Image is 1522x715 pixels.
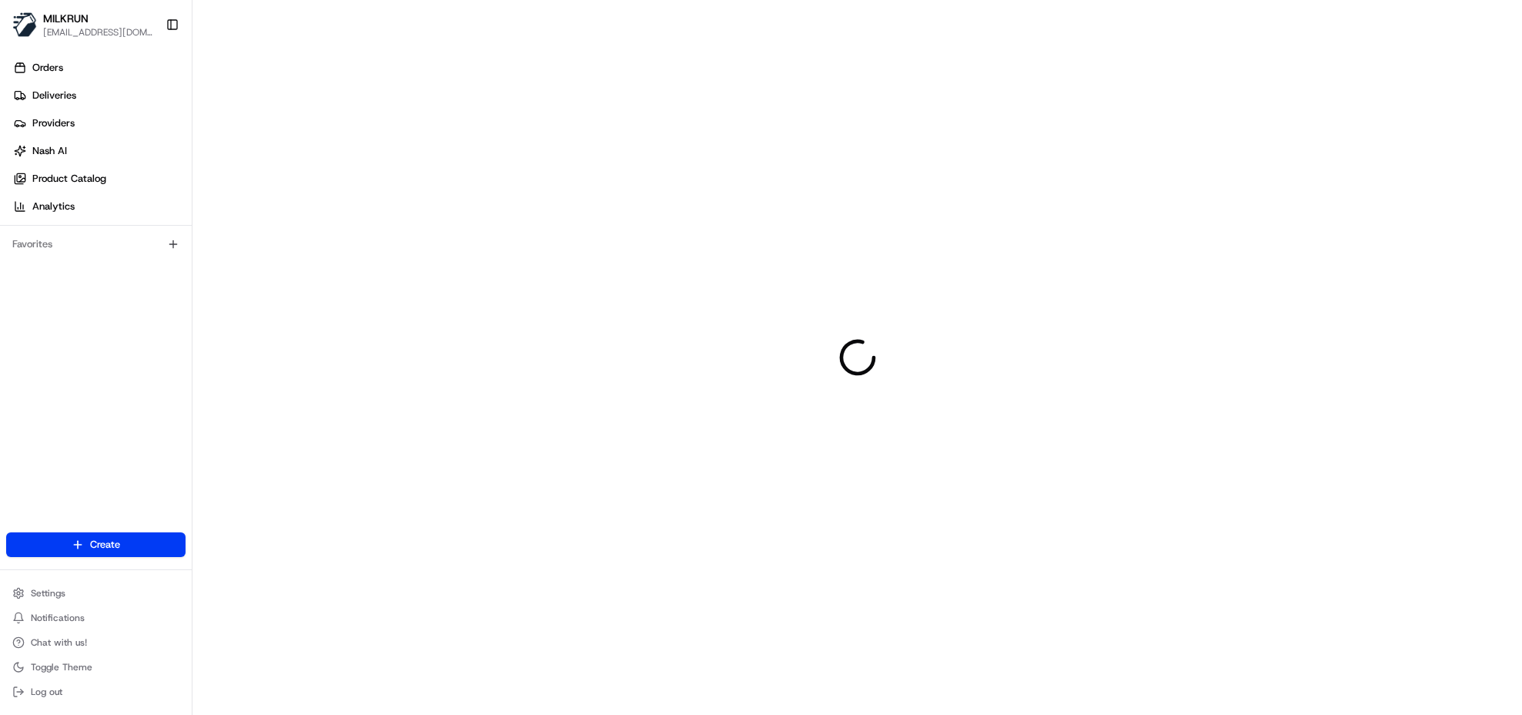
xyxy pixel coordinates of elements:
span: Toggle Theme [31,661,92,673]
button: Create [6,532,186,557]
button: Chat with us! [6,632,186,653]
span: Nash AI [32,144,67,158]
a: Product Catalog [6,166,192,191]
span: Log out [31,686,62,698]
a: Orders [6,55,192,80]
span: Product Catalog [32,172,106,186]
button: MILKRUNMILKRUN[EMAIL_ADDRESS][DOMAIN_NAME] [6,6,159,43]
img: MILKRUN [12,12,37,37]
button: Notifications [6,607,186,629]
button: Settings [6,582,186,604]
div: Favorites [6,232,186,257]
span: Notifications [31,612,85,624]
span: Orders [32,61,63,75]
span: Create [90,538,120,552]
button: Toggle Theme [6,656,186,678]
button: Log out [6,681,186,703]
span: Settings [31,587,65,599]
span: Deliveries [32,89,76,102]
span: Analytics [32,200,75,213]
a: Analytics [6,194,192,219]
button: [EMAIL_ADDRESS][DOMAIN_NAME] [43,26,153,39]
span: Providers [32,116,75,130]
a: Providers [6,111,192,136]
button: MILKRUN [43,11,89,26]
a: Deliveries [6,83,192,108]
a: Nash AI [6,139,192,163]
span: Chat with us! [31,636,87,649]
